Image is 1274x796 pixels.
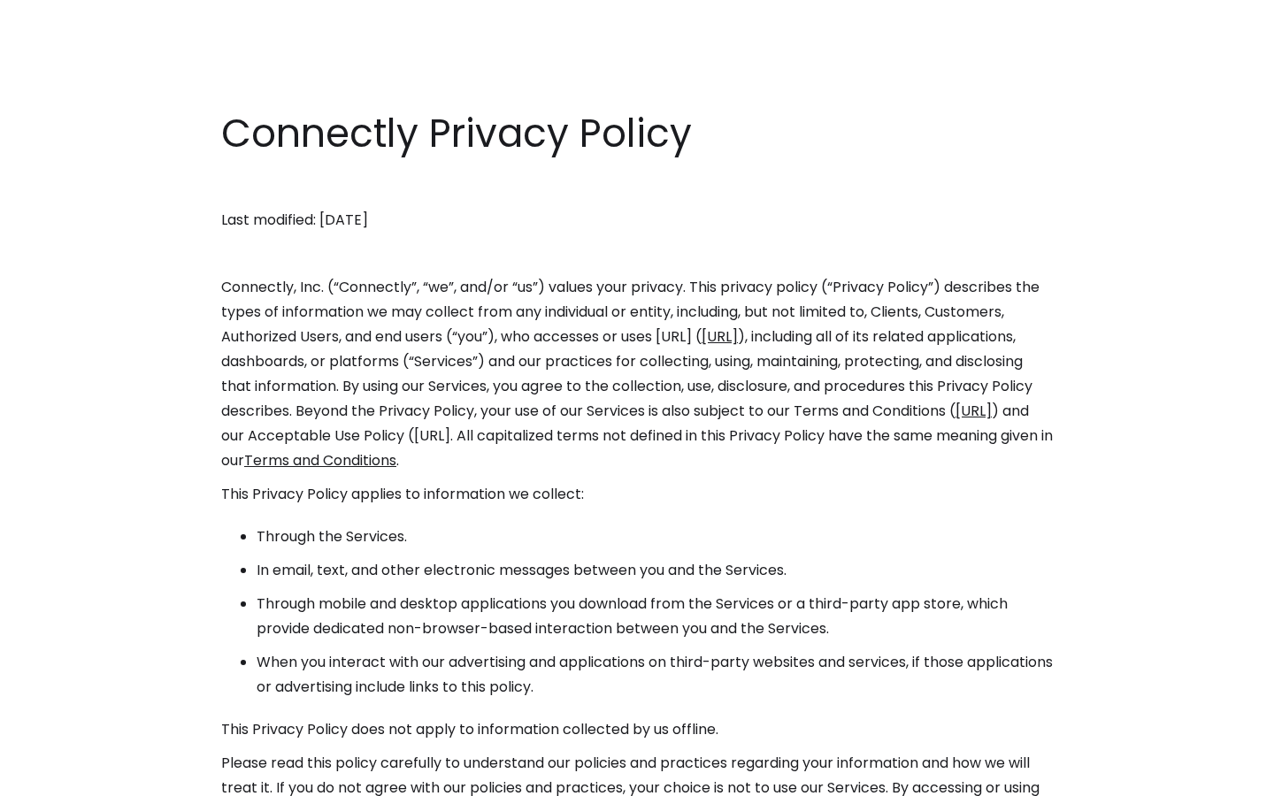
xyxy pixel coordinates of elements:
[955,401,992,421] a: [URL]
[221,208,1053,233] p: Last modified: [DATE]
[221,241,1053,266] p: ‍
[18,763,106,790] aside: Language selected: English
[221,106,1053,161] h1: Connectly Privacy Policy
[35,765,106,790] ul: Language list
[702,326,738,347] a: [URL]
[257,524,1053,549] li: Through the Services.
[244,450,396,471] a: Terms and Conditions
[257,558,1053,583] li: In email, text, and other electronic messages between you and the Services.
[257,592,1053,641] li: Through mobile and desktop applications you download from the Services or a third-party app store...
[221,174,1053,199] p: ‍
[221,275,1053,473] p: Connectly, Inc. (“Connectly”, “we”, and/or “us”) values your privacy. This privacy policy (“Priva...
[221,717,1053,742] p: This Privacy Policy does not apply to information collected by us offline.
[257,650,1053,700] li: When you interact with our advertising and applications on third-party websites and services, if ...
[221,482,1053,507] p: This Privacy Policy applies to information we collect:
